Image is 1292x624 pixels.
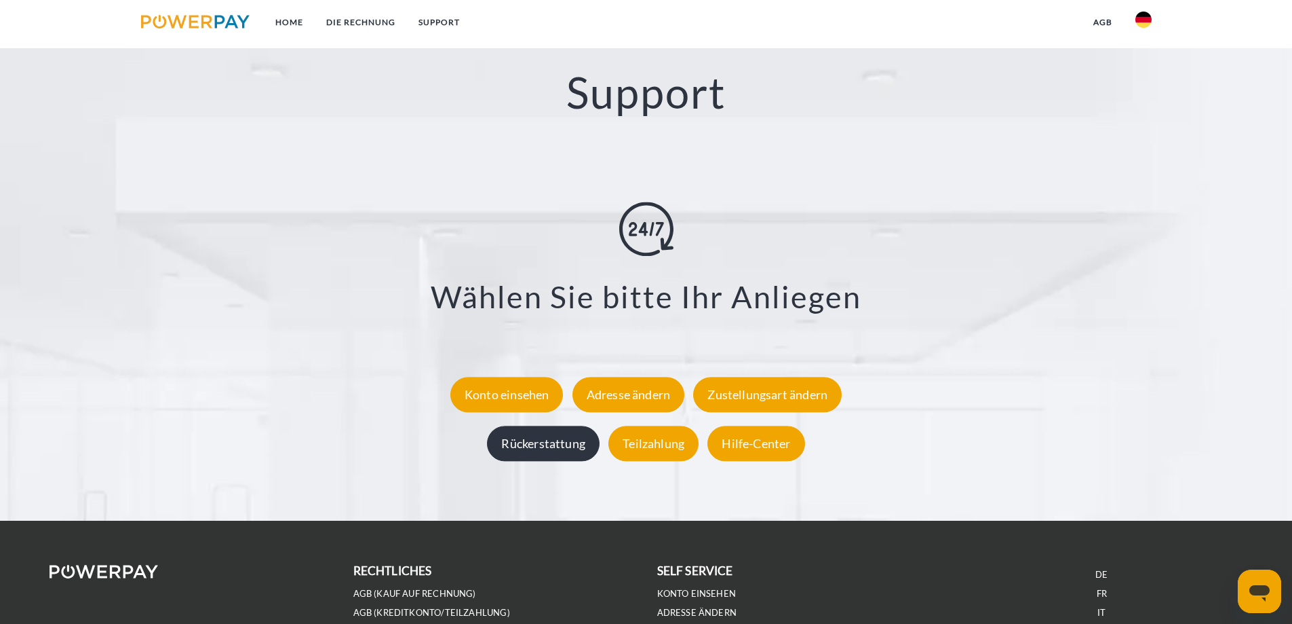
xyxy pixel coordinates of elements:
b: rechtliches [353,564,432,578]
b: self service [657,564,733,578]
a: DE [1095,569,1108,581]
a: agb [1082,10,1124,35]
div: Adresse ändern [572,377,685,412]
a: Home [264,10,315,35]
div: Zustellungsart ändern [693,377,842,412]
a: AGB (Kreditkonto/Teilzahlung) [353,607,510,619]
a: SUPPORT [407,10,471,35]
a: Konto einsehen [657,588,737,600]
iframe: Schaltfläche zum Öffnen des Messaging-Fensters [1238,570,1281,613]
a: Adresse ändern [569,387,688,402]
h3: Wählen Sie bitte Ihr Anliegen [81,278,1211,316]
a: FR [1097,588,1107,600]
div: Hilfe-Center [707,426,804,461]
img: logo-powerpay-white.svg [50,565,159,579]
a: Teilzahlung [605,436,702,451]
img: logo-powerpay.svg [141,15,250,29]
a: Adresse ändern [657,607,737,619]
a: Zustellungsart ändern [690,387,845,402]
a: Konto einsehen [447,387,567,402]
a: Rückerstattung [484,436,603,451]
a: AGB (Kauf auf Rechnung) [353,588,476,600]
div: Teilzahlung [608,426,699,461]
img: de [1135,12,1152,28]
a: Hilfe-Center [704,436,808,451]
div: Konto einsehen [450,377,564,412]
a: DIE RECHNUNG [315,10,407,35]
h2: Support [64,66,1228,120]
div: Rückerstattung [487,426,600,461]
img: online-shopping.svg [619,202,673,257]
a: IT [1097,607,1105,619]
